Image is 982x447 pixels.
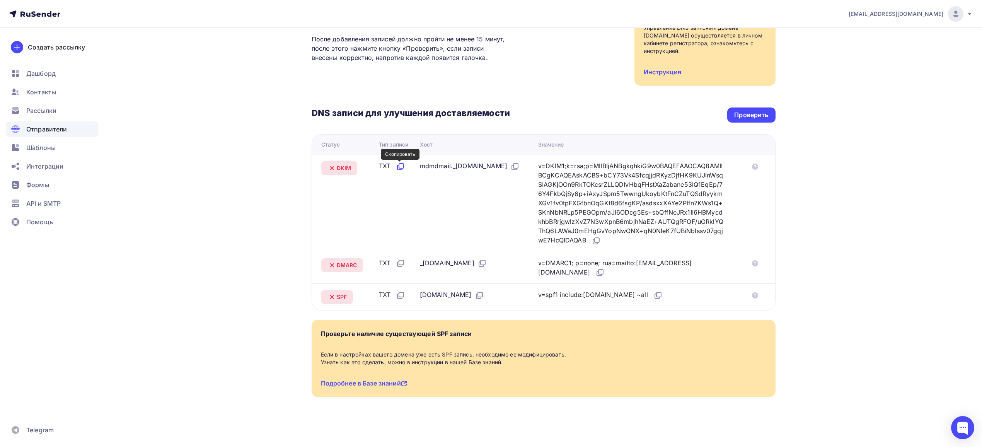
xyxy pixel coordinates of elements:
a: Отправители [6,121,98,137]
span: Контакты [26,87,56,97]
span: [EMAIL_ADDRESS][DOMAIN_NAME] [849,10,943,18]
a: Контакты [6,84,98,100]
div: Проверить [734,111,768,119]
div: mdmdmail._[DOMAIN_NAME] [420,161,520,171]
div: Проверьте наличие существующей SPF записи [321,329,472,338]
div: Если в настройках вашего домена уже есть SPF запись, необходимо ее модифицировать. Узнать как это... [321,351,766,366]
p: Подтверждение домена является обязательным техническим требованием для доставки писем во «Входящи... [312,7,510,62]
div: Тип записи [379,141,408,148]
div: Значение [538,141,564,148]
div: Создать рассылку [28,43,85,52]
div: v=spf1 include:[DOMAIN_NAME] ~all [538,290,663,300]
div: TXT [379,258,405,268]
a: [EMAIL_ADDRESS][DOMAIN_NAME] [849,6,973,22]
div: Статус [321,141,340,148]
span: Помощь [26,217,53,227]
a: Формы [6,177,98,193]
span: Дашборд [26,69,56,78]
span: Отправители [26,125,67,134]
div: Хост [420,141,433,148]
span: DKIM [337,164,351,172]
div: TXT [379,290,405,300]
a: Шаблоны [6,140,98,155]
span: Интеграции [26,162,63,171]
span: SPF [337,293,347,301]
span: Telegram [26,425,54,435]
span: API и SMTP [26,199,61,208]
a: Дашборд [6,66,98,81]
span: Рассылки [26,106,56,115]
div: TXT [379,161,405,171]
span: Формы [26,180,49,189]
span: Шаблоны [26,143,56,152]
a: Инструкция [644,68,681,76]
h3: DNS записи для улучшения доставляемости [312,107,510,120]
div: [DOMAIN_NAME] [420,290,484,300]
div: _[DOMAIN_NAME] [420,258,487,268]
div: Управление DNS записями домена [DOMAIN_NAME] осуществляется в личном кабинете регистратора, ознак... [644,24,766,55]
div: v=DMARC1; p=none; rua=mailto:[EMAIL_ADDRESS][DOMAIN_NAME] [538,258,725,278]
a: Рассылки [6,103,98,118]
a: Подробнее в Базе знаний [321,379,407,387]
span: DMARC [337,261,357,269]
div: v=DKIM1;k=rsa;p=MIIBIjANBgkqhkiG9w0BAQEFAAOCAQ8AMIIBCgKCAQEAskACBS+bCY73Vk4SfcqjjdRKyzDjfHK9KUJln... [538,161,725,246]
